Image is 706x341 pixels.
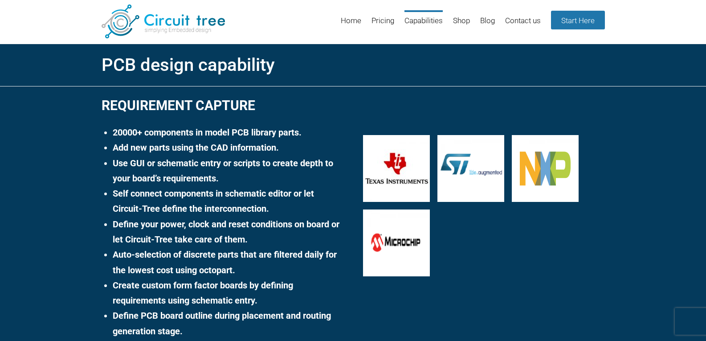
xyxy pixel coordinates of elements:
li: Use GUI or schematic entry or scripts to create depth to your board’s requirements. [113,156,343,186]
li: Add new parts using the CAD information. [113,140,343,155]
li: 20000+ components in model PCB library parts. [113,125,343,140]
a: Shop [453,10,470,39]
a: Start Here [551,11,605,29]
img: Circuit Tree [102,4,225,38]
li: Define your power, clock and reset conditions on board or let Circuit-Tree take care of them. [113,217,343,247]
a: Contact us [505,10,541,39]
li: Auto-selection of discrete parts that are filtered daily for the lowest cost using octopart. [113,247,343,278]
a: Blog [480,10,495,39]
li: Create custom form factor boards by defining requirements using schematic entry. [113,278,343,308]
h1: PCB design capability [102,52,605,78]
li: Self connect components in schematic editor or let Circuit-Tree define the interconnection. [113,186,343,217]
a: Capabilities [404,10,443,39]
h2: Requirement Capture [102,94,343,117]
li: Define PCB board outline during placement and routing generation stage. [113,308,343,339]
a: Home [341,10,361,39]
a: Pricing [371,10,394,39]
